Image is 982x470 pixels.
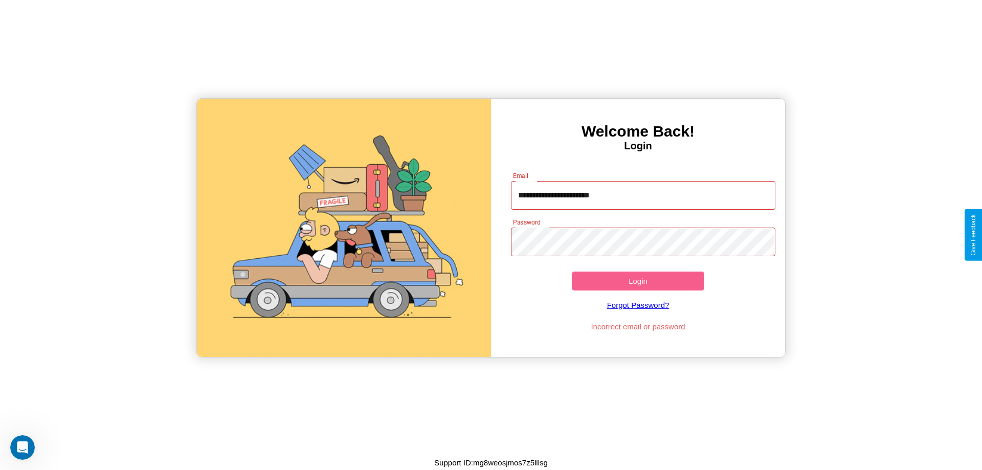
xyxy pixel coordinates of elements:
h4: Login [491,140,785,152]
label: Email [513,171,529,180]
p: Incorrect email or password [506,320,771,333]
h3: Welcome Back! [491,123,785,140]
img: gif [197,99,491,357]
label: Password [513,218,540,227]
p: Support ID: mg8weosjmos7z5lllsg [434,456,548,469]
button: Login [572,272,704,290]
div: Give Feedback [970,214,977,256]
iframe: Intercom live chat [10,435,35,460]
a: Forgot Password? [506,290,771,320]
